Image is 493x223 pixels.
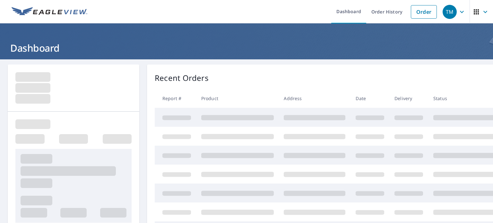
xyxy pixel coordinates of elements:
[443,5,457,19] div: TM
[389,89,428,108] th: Delivery
[411,5,437,19] a: Order
[350,89,389,108] th: Date
[155,89,196,108] th: Report #
[155,72,209,84] p: Recent Orders
[196,89,279,108] th: Product
[12,7,87,17] img: EV Logo
[8,41,485,55] h1: Dashboard
[279,89,350,108] th: Address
